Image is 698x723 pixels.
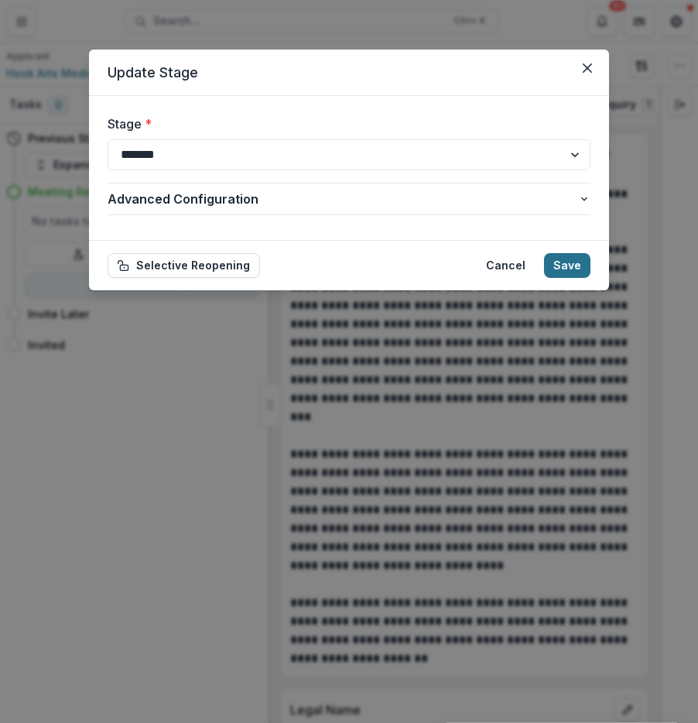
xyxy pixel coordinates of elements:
button: Selective Reopening [108,253,260,278]
button: Advanced Configuration [108,183,590,214]
button: Save [544,253,590,278]
header: Update Stage [89,50,609,96]
label: Stage [108,115,581,133]
button: Close [575,56,600,81]
button: Cancel [477,253,535,278]
span: Advanced Configuration [108,190,578,208]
